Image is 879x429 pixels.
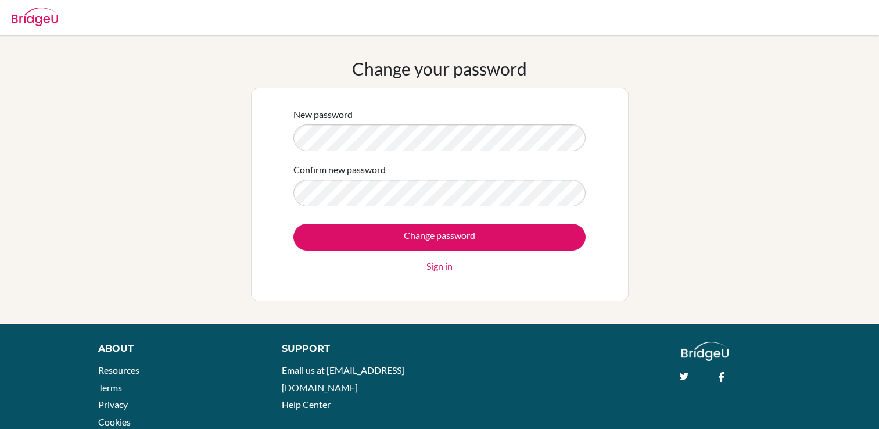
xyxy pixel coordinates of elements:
[282,399,331,410] a: Help Center
[12,8,58,26] img: Bridge-U
[352,58,527,79] h1: Change your password
[98,364,139,376] a: Resources
[282,342,428,356] div: Support
[681,342,729,361] img: logo_white@2x-f4f0deed5e89b7ecb1c2cc34c3e3d731f90f0f143d5ea2071677605dd97b5244.png
[426,259,453,273] a: Sign in
[282,364,404,393] a: Email us at [EMAIL_ADDRESS][DOMAIN_NAME]
[98,382,122,393] a: Terms
[98,416,131,427] a: Cookies
[293,224,586,251] input: Change password
[98,342,256,356] div: About
[293,108,353,121] label: New password
[98,399,128,410] a: Privacy
[293,163,386,177] label: Confirm new password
